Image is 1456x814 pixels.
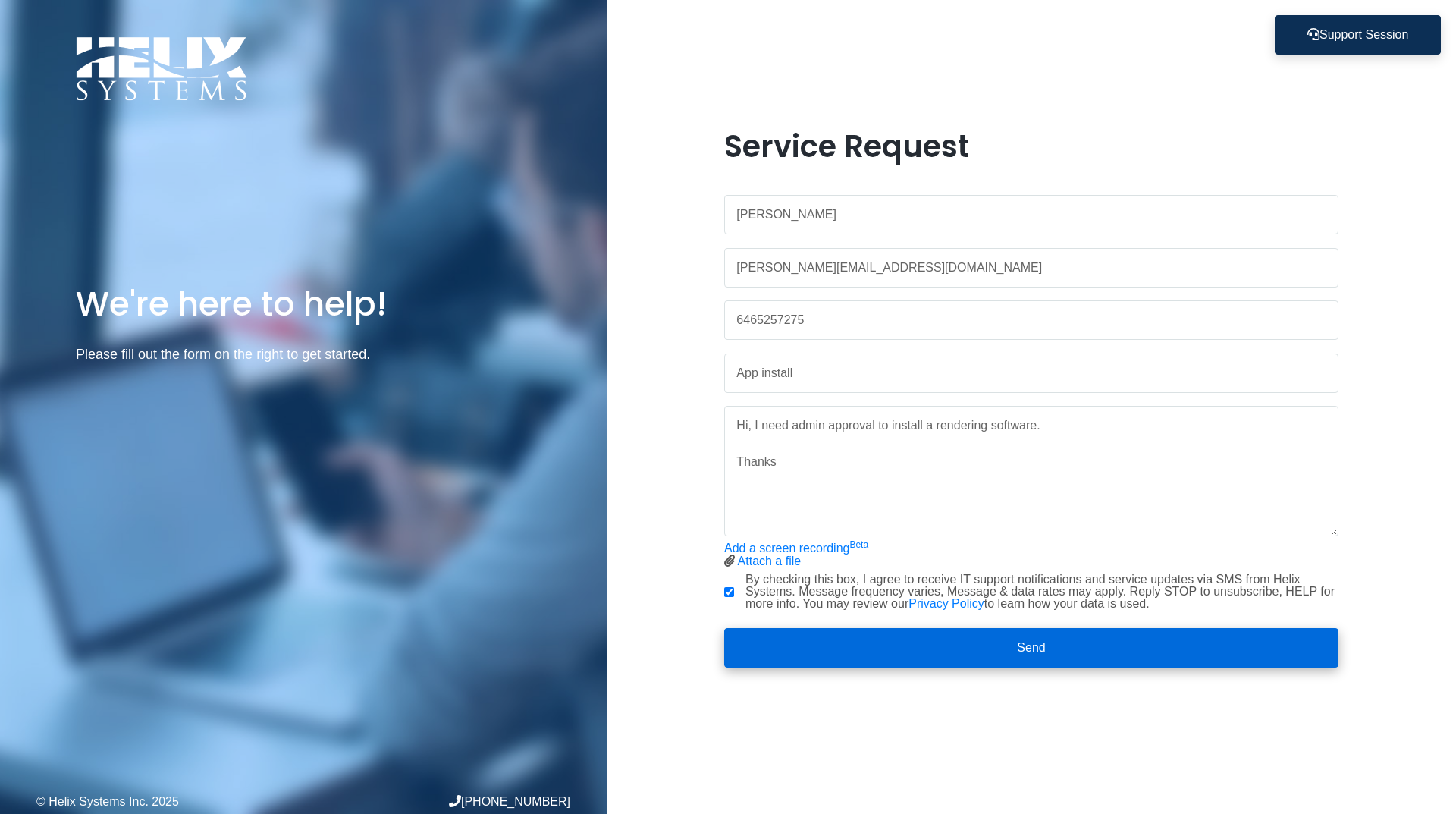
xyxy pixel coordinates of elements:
button: Support Session [1275,15,1441,55]
a: Privacy Policy [908,597,984,610]
h1: We're here to help! [76,282,531,325]
input: Phone Number [724,300,1338,340]
h1: Service Request [724,128,1338,165]
label: By checking this box, I agree to receive IT support notifications and service updates via SMS fro... [745,574,1338,610]
input: Name [724,195,1338,234]
div: [PHONE_NUMBER] [303,795,570,808]
img: Logo [76,36,247,101]
p: Please fill out the form on the right to get started. [76,344,531,366]
div: © Helix Systems Inc. 2025 [36,796,303,808]
button: Send [724,628,1338,668]
input: Work Email [724,248,1338,288]
a: Add a screen recordingBeta [724,542,868,555]
input: Subject [724,354,1338,393]
sup: Beta [849,539,868,550]
a: Attach a file [738,555,802,567]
